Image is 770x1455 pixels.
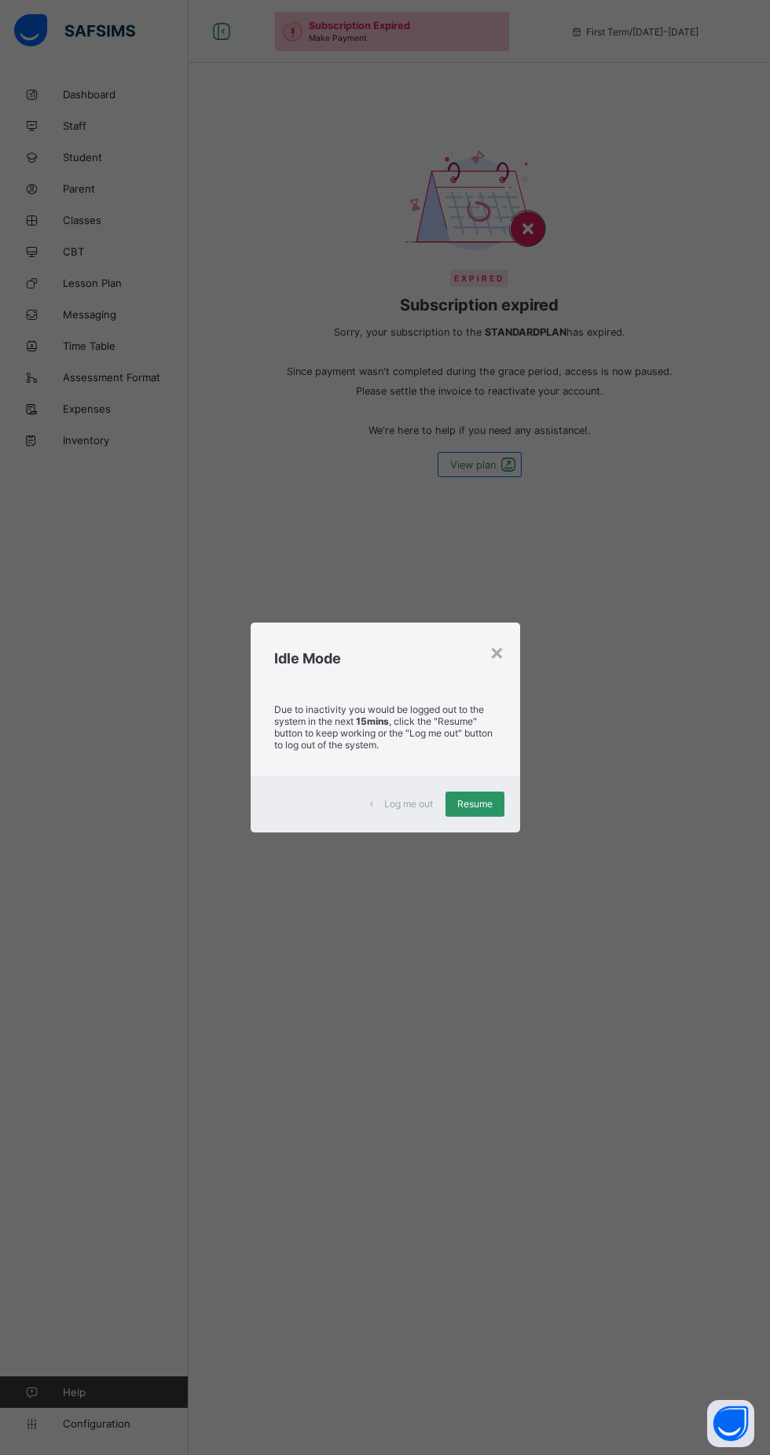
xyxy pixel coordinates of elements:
div: × [489,638,504,665]
h2: Idle Mode [274,650,497,667]
span: Resume [457,798,493,810]
p: Due to inactivity you would be logged out to the system in the next , click the "Resume" button t... [274,704,497,751]
button: Open asap [707,1400,754,1447]
strong: 15mins [356,715,389,727]
span: Log me out [384,798,433,810]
